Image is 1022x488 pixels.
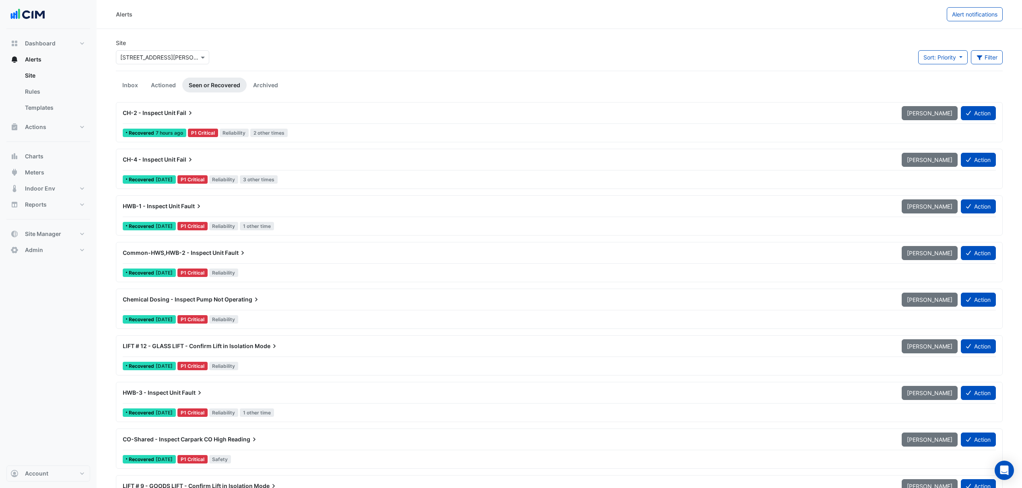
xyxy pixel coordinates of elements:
span: Reliability [209,269,239,277]
a: Rules [19,84,90,100]
button: [PERSON_NAME] [902,246,958,260]
app-icon: Admin [10,246,19,254]
span: Charts [25,152,43,160]
span: Safety [209,455,231,463]
span: [PERSON_NAME] [907,156,952,163]
button: Actions [6,119,90,135]
span: Fail [177,109,194,117]
span: Reports [25,201,47,209]
button: Action [961,106,996,120]
div: Alerts [6,68,90,119]
span: 1 other time [240,408,274,417]
button: Alerts [6,51,90,68]
div: Open Intercom Messenger [995,461,1014,480]
span: Recovered [129,410,156,415]
span: Dashboard [25,39,56,47]
span: Reading [228,435,258,443]
span: [PERSON_NAME] [907,250,952,256]
span: Recovered [129,177,156,182]
span: HWB-3 - Inspect Unit [123,389,181,396]
span: 2 other times [250,129,288,137]
div: P1 Critical [177,269,208,277]
app-icon: Alerts [10,55,19,64]
button: Action [961,339,996,353]
button: Action [961,153,996,167]
span: Thu 25-Sep-2025 08:00 AEST [156,130,183,136]
span: [PERSON_NAME] [907,203,952,210]
span: [PERSON_NAME] [907,343,952,350]
a: Seen or Recovered [182,78,247,92]
span: Actions [25,123,46,131]
button: Charts [6,148,90,164]
a: Actioned [144,78,182,92]
button: Meters [6,164,90,180]
button: Action [961,293,996,307]
span: 1 other time [240,222,274,230]
span: [PERSON_NAME] [907,110,952,117]
div: P1 Critical [177,315,208,324]
button: Site Manager [6,226,90,242]
span: Recovered [129,457,156,462]
img: Company Logo [10,6,46,23]
span: Account [25,470,48,478]
button: [PERSON_NAME] [902,199,958,213]
span: Alerts [25,55,41,64]
button: [PERSON_NAME] [902,153,958,167]
div: P1 Critical [177,408,208,417]
button: Alert notifications [947,7,1003,21]
app-icon: Meters [10,168,19,176]
span: Fault [181,202,203,210]
span: Sun 04-May-2025 10:27 AEST [156,410,173,416]
span: Reliability [209,222,239,230]
div: Alerts [116,10,132,18]
span: Wed 13-Aug-2025 07:00 AEST [156,223,173,229]
span: LIFT # 12 - GLASS LIFT - Confirm Lift in Isolation [123,342,253,349]
span: Reliability [209,315,239,324]
span: Recovered [129,271,156,275]
app-icon: Dashboard [10,39,19,47]
span: Wed 09-Jul-2025 13:45 AEST [156,316,173,322]
div: P1 Critical [177,362,208,370]
label: Site [116,39,126,47]
a: Inbox [116,78,144,92]
button: [PERSON_NAME] [902,386,958,400]
button: Action [961,246,996,260]
span: Recovered [129,224,156,229]
app-icon: Charts [10,152,19,160]
div: P1 Critical [177,175,208,184]
span: Operating [225,295,260,303]
button: Action [961,386,996,400]
span: Sort: Priority [923,54,956,61]
app-icon: Actions [10,123,19,131]
app-icon: Indoor Env [10,185,19,193]
span: Recovered [129,364,156,369]
button: Dashboard [6,35,90,51]
span: Site Manager [25,230,61,238]
span: Fault [225,249,247,257]
span: Admin [25,246,43,254]
span: Tue 27-May-2025 15:00 AEST [156,363,173,369]
span: Common-HWS,HWB-2 - Inspect Unit [123,249,224,256]
a: Archived [247,78,284,92]
span: Reliability [209,362,239,370]
app-icon: Reports [10,201,19,209]
span: Reliability [209,408,239,417]
button: Filter [971,50,1003,64]
span: Mon 22-Sep-2025 19:30 AEST [156,176,173,182]
button: [PERSON_NAME] [902,433,958,447]
button: Action [961,199,996,213]
button: Sort: Priority [918,50,968,64]
span: HWB-1 - Inspect Unit [123,203,180,209]
span: Reliability [220,129,249,137]
span: Mon 14-Jul-2025 06:30 AEST [156,270,173,276]
button: Reports [6,197,90,213]
span: [PERSON_NAME] [907,296,952,303]
span: Indoor Env [25,185,55,193]
span: Chemical Dosing - Inspect Pump Not [123,296,223,303]
span: Sat 07-Dec-2024 01:00 AEDT [156,456,173,462]
button: [PERSON_NAME] [902,339,958,353]
app-icon: Site Manager [10,230,19,238]
a: Site [19,68,90,84]
a: Templates [19,100,90,116]
button: [PERSON_NAME] [902,106,958,120]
